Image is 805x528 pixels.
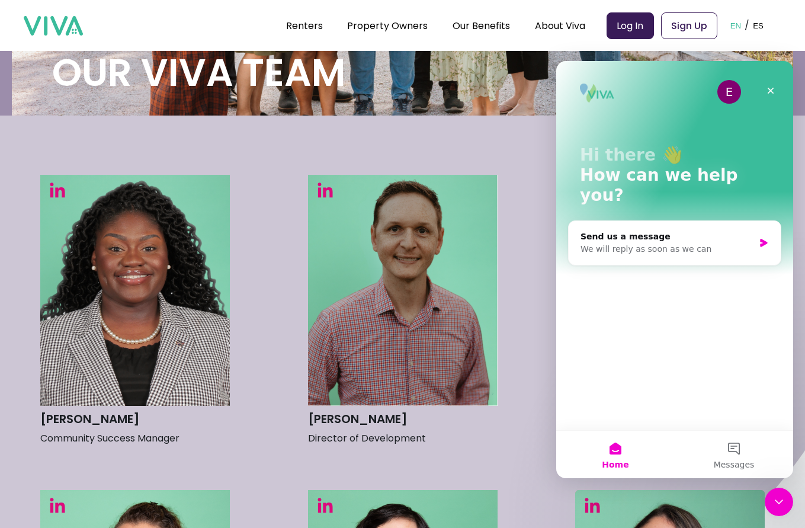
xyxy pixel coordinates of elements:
[535,11,585,40] div: About Viva
[765,488,793,516] iframe: Intercom live chat
[453,11,510,40] div: Our Benefits
[24,16,83,36] img: viva
[40,409,230,430] h3: [PERSON_NAME]
[556,61,793,478] iframe: Intercom live chat
[49,497,66,513] img: LinkedIn
[584,497,601,513] img: LinkedIn
[308,409,498,430] h3: [PERSON_NAME]
[727,7,745,44] button: EN
[40,430,230,447] p: Community Success Manager
[317,497,333,513] img: LinkedIn
[52,12,345,116] h1: Our Viva Team
[347,19,428,33] a: Property Owners
[49,182,66,198] img: LinkedIn
[607,12,654,39] a: Log In
[745,17,749,34] p: /
[749,7,767,44] button: ES
[308,175,498,406] img: Headshot of Seth Alexander in green background
[40,175,230,406] img: Headshot of Rachel Adetokunbo in green background
[286,19,323,33] a: Renters
[317,182,333,198] img: LinkedIn
[661,12,717,39] a: Sign Up
[308,430,498,447] p: Director of Development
